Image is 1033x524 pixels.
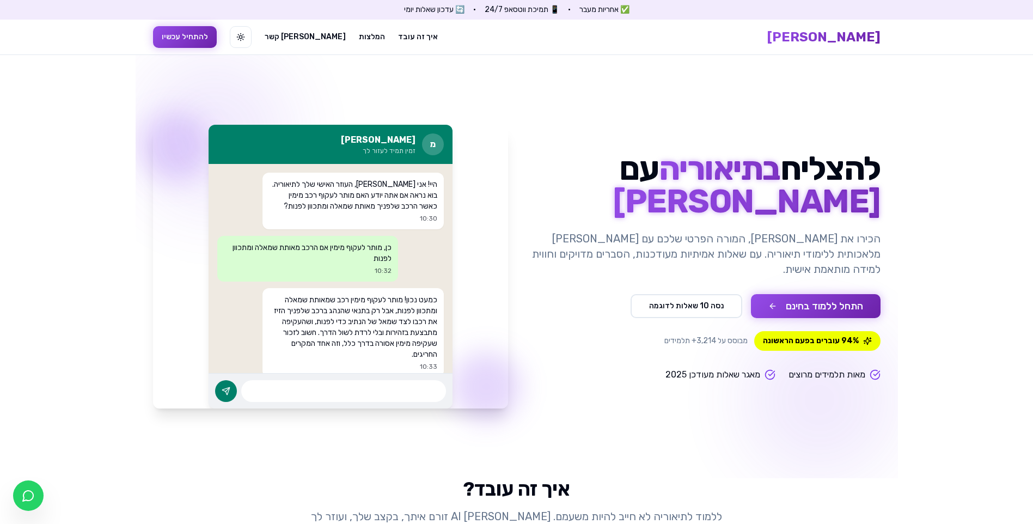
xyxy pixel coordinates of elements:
[341,147,415,155] p: זמין תמיד לעזור לך
[485,4,559,15] span: 📱 תמיכת ווטסאפ 24/7
[631,294,742,318] button: נסה 10 שאלות לדוגמה
[153,26,217,48] button: להתחיל עכשיו
[265,32,346,42] a: [PERSON_NAME] קשר
[269,362,437,371] p: 10:33
[754,331,881,351] span: 94% עוברים בפעם הראשונה
[613,182,881,221] span: [PERSON_NAME]
[664,336,748,346] span: מבוסס על 3,214+ תלמידים
[153,478,881,500] h2: איך זה עובד?
[659,149,780,188] span: בתיאוריה
[269,295,437,360] p: כמעט נכון! מותר לעקוף מימין רכב שמאותת שמאלה ומתכוון לפנות, אבל רק בתנאי שהנהג ברכב שלפניך הזיז א...
[767,28,881,46] a: [PERSON_NAME]
[473,4,476,15] span: •
[404,4,464,15] span: 🔄 עדכון שאלות יומי
[13,480,44,511] a: צ'אט בוואטסאפ
[422,133,444,155] div: מ
[568,4,571,15] span: •
[788,368,865,381] span: מאות תלמידים מרוצים
[751,294,881,318] button: התחל ללמוד בחינם
[224,242,392,264] p: כן, מותר לעקוף מימין אם הרכב מאותת שמאלה ומתכוון לפנות
[359,32,385,42] a: המלצות
[665,368,760,381] span: מאגר שאלות מעודכן 2025
[341,133,415,147] h3: [PERSON_NAME]
[525,153,881,218] h1: להצליח עם
[525,231,881,277] p: הכירו את [PERSON_NAME], המורה הפרטי שלכם עם [PERSON_NAME] מלאכותית ללימודי תיאוריה. עם שאלות אמית...
[398,32,438,42] a: איך זה עובד
[269,179,437,212] p: היי! אני [PERSON_NAME], העוזר האישי שלך לתיאוריה. בוא נראה אם אתה יודע האם מותר לעקוף רכב מימין כ...
[579,4,629,15] span: ✅ אחריות מעבר
[269,214,437,223] p: 10:30
[224,266,392,275] p: 10:32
